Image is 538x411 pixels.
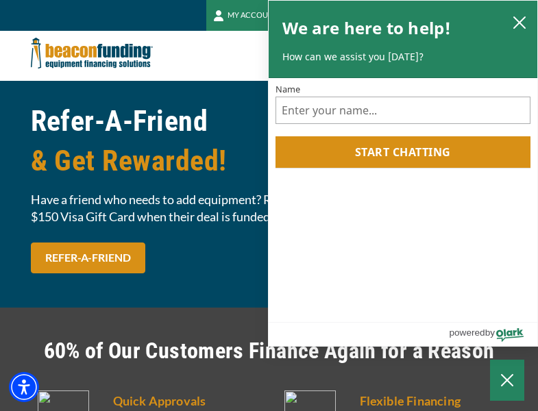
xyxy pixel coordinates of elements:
h2: 60% of Our Customers Finance Again for a Reason [31,335,508,366]
a: Powered by Olark [449,323,537,346]
button: Close Chatbox [490,360,524,401]
span: powered [449,324,485,341]
button: close chatbox [509,12,530,32]
h2: We are here to help! [282,14,452,42]
h1: Refer-A-Friend [31,101,508,181]
span: & Get Rewarded! [31,141,508,181]
span: Have a friend who needs to add equipment? Refer them to us and you can each take home a $150 Visa... [31,191,508,225]
span: by [485,324,495,341]
p: How can we assist you [DATE]? [282,50,524,64]
h5: Flexible Financing [360,390,508,411]
img: Beacon Funding Corporation logo [31,31,153,75]
label: Name [276,85,531,94]
input: Name [276,97,531,124]
a: REFER-A-FRIEND [31,242,145,273]
div: Accessibility Menu [9,372,39,402]
button: Start chatting [276,136,531,168]
h5: Quick Approvals [113,390,261,411]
